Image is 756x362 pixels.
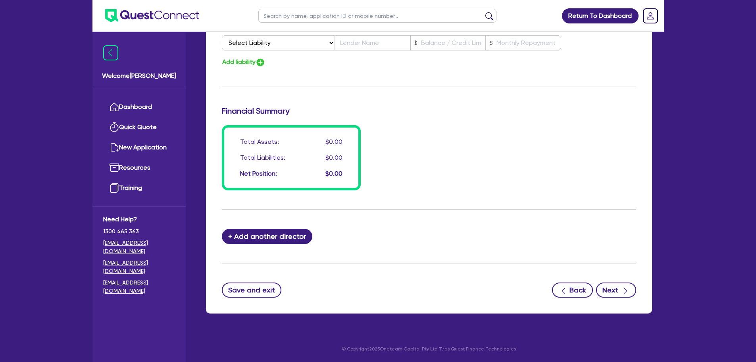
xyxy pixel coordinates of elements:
[240,153,285,163] div: Total Liabilities:
[103,158,175,178] a: Resources
[258,9,496,23] input: Search by name, application ID or mobile number...
[102,71,176,81] span: Welcome [PERSON_NAME]
[222,106,636,116] h3: Financial Summary
[240,137,279,147] div: Total Assets:
[110,122,119,132] img: quick-quote
[103,239,175,256] a: [EMAIL_ADDRESS][DOMAIN_NAME]
[110,143,119,152] img: new-application
[110,163,119,172] img: resources
[103,215,175,224] span: Need Help?
[103,137,175,158] a: New Application
[325,138,342,145] span: $0.00
[596,283,636,298] button: Next
[103,259,175,275] a: [EMAIL_ADDRESS][DOMAIN_NAME]
[410,35,486,50] input: Balance / Credit Limit
[103,279,175,295] a: [EMAIL_ADDRESS][DOMAIN_NAME]
[640,6,661,26] a: Dropdown toggle
[103,227,175,236] span: 1300 465 363
[256,58,265,67] img: icon-add
[486,35,561,50] input: Monthly Repayment
[103,117,175,137] a: Quick Quote
[562,8,639,23] a: Return To Dashboard
[222,283,282,298] button: Save and exit
[103,178,175,198] a: Training
[325,170,342,177] span: $0.00
[240,169,277,178] div: Net Position:
[552,283,593,298] button: Back
[335,35,410,50] input: Lender Name
[325,154,342,161] span: $0.00
[103,45,118,60] img: icon-menu-close
[222,229,313,244] button: + Add another director
[222,57,265,68] button: Add liability
[103,97,175,117] a: Dashboard
[105,9,199,22] img: quest-connect-logo-blue
[200,345,658,352] p: © Copyright 2025 Oneteam Capital Pty Ltd T/as Quest Finance Technologies
[110,183,119,193] img: training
